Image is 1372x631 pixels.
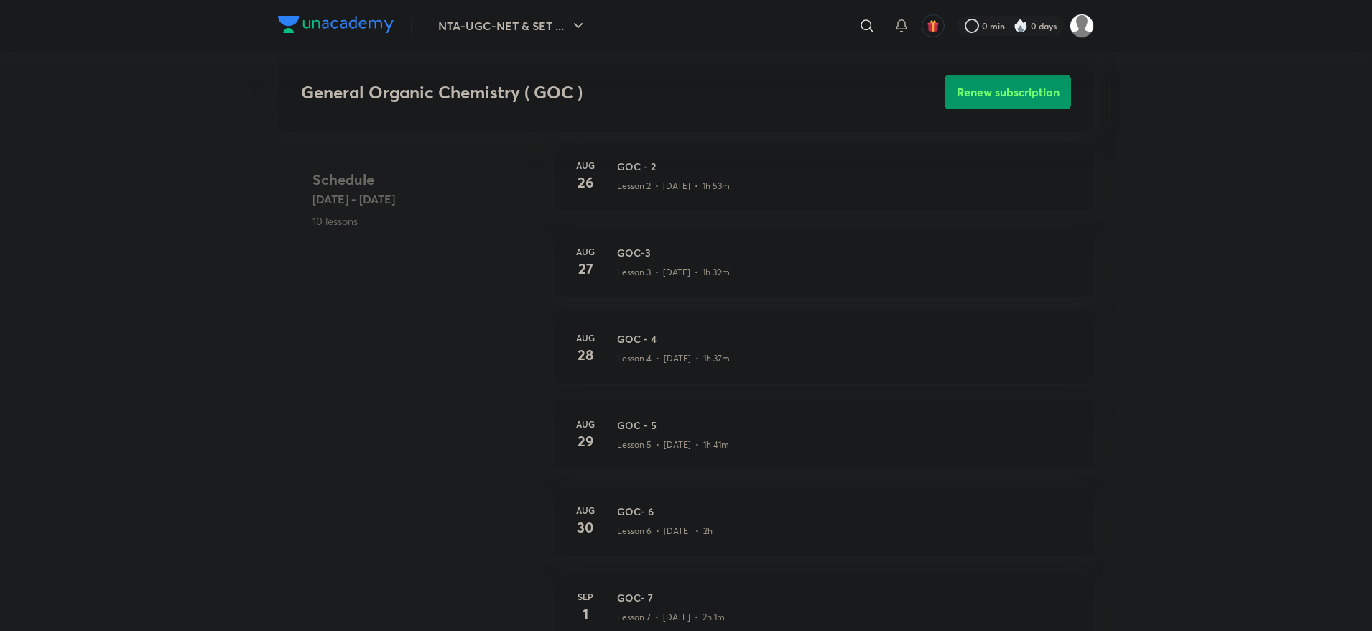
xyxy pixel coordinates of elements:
[554,142,1094,228] a: Aug26GOC - 2Lesson 2 • [DATE] • 1h 53m
[571,590,600,603] h6: Sep
[571,331,600,344] h6: Aug
[617,590,1077,605] h3: GOC- 7
[617,245,1077,260] h3: GOC-3
[617,352,730,365] p: Lesson 4 • [DATE] • 1h 37m
[617,266,730,279] p: Lesson 3 • [DATE] • 1h 39m
[927,19,940,32] img: avatar
[312,213,542,229] p: 10 lessons
[571,172,600,193] h4: 26
[571,344,600,366] h4: 28
[278,16,394,37] a: Company Logo
[554,228,1094,314] a: Aug27GOC-3Lesson 3 • [DATE] • 1h 39m
[430,11,595,40] button: NTA-UGC-NET & SET ...
[617,180,730,193] p: Lesson 2 • [DATE] • 1h 53m
[617,438,729,451] p: Lesson 5 • [DATE] • 1h 41m
[617,418,1077,433] h3: GOC - 5
[617,159,1077,174] h3: GOC - 2
[571,603,600,625] h4: 1
[617,504,1077,519] h3: GOC- 6
[922,14,945,37] button: avatar
[301,82,863,103] h3: General Organic Chemistry ( GOC )
[312,190,542,208] h5: [DATE] - [DATE]
[945,75,1071,109] button: Renew subscription
[1070,14,1094,38] img: Alan Pail.M
[571,517,600,538] h4: 30
[571,258,600,280] h4: 27
[554,487,1094,573] a: Aug30GOC- 6Lesson 6 • [DATE] • 2h
[1014,19,1028,33] img: streak
[571,504,600,517] h6: Aug
[617,331,1077,346] h3: GOC - 4
[617,611,725,624] p: Lesson 7 • [DATE] • 2h 1m
[571,245,600,258] h6: Aug
[312,169,542,190] h4: Schedule
[278,16,394,33] img: Company Logo
[554,400,1094,487] a: Aug29GOC - 5Lesson 5 • [DATE] • 1h 41m
[571,159,600,172] h6: Aug
[571,418,600,430] h6: Aug
[617,525,713,538] p: Lesson 6 • [DATE] • 2h
[571,430,600,452] h4: 29
[554,314,1094,400] a: Aug28GOC - 4Lesson 4 • [DATE] • 1h 37m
